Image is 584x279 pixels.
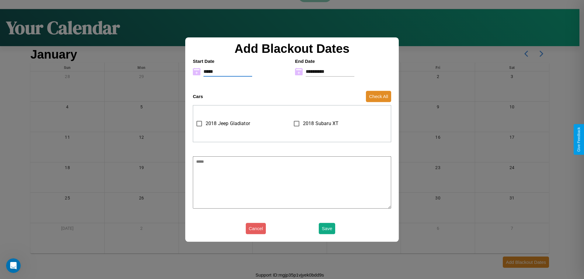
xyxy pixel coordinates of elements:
h2: Add Blackout Dates [190,42,394,56]
button: Check All [366,91,391,102]
div: Give Feedback [577,127,581,152]
span: 2018 Subaru XT [303,120,339,127]
button: Save [319,223,335,234]
h4: End Date [295,59,391,64]
button: Cancel [246,223,266,234]
span: 2018 Jeep Gladiator [206,120,250,127]
iframe: Intercom live chat [6,258,21,273]
h4: Cars [193,94,203,99]
h4: Start Date [193,59,289,64]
